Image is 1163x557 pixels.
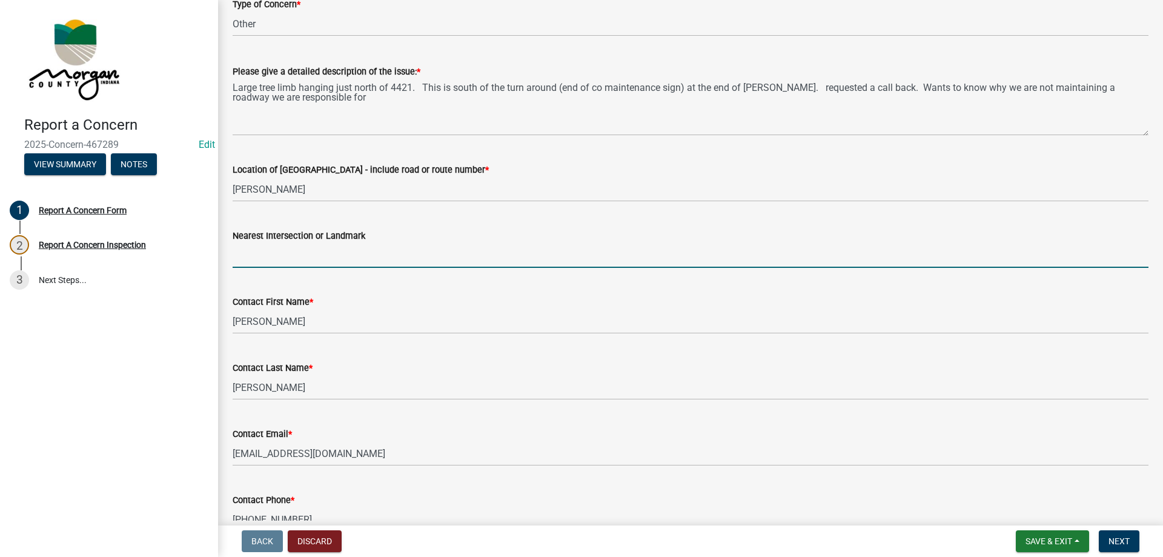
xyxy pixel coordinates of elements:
[199,139,215,150] a: Edit
[233,68,420,76] label: Please give a detailed description of the issue:
[233,364,313,373] label: Contact Last Name
[1099,530,1139,552] button: Next
[233,430,292,439] label: Contact Email
[24,116,208,134] h4: Report a Concern
[10,235,29,255] div: 2
[39,206,127,215] div: Report A Concern Form
[233,166,489,175] label: Location of [GEOGRAPHIC_DATA] - include road or route number
[1016,530,1089,552] button: Save & Exit
[233,232,365,241] label: Nearest Intersection or Landmark
[10,270,29,290] div: 3
[111,160,157,170] wm-modal-confirm: Notes
[24,160,106,170] wm-modal-confirm: Summary
[24,13,122,104] img: Morgan County, Indiana
[288,530,342,552] button: Discard
[24,153,106,175] button: View Summary
[39,241,146,249] div: Report A Concern Inspection
[111,153,157,175] button: Notes
[1108,536,1130,546] span: Next
[233,1,300,9] label: Type of Concern
[251,536,273,546] span: Back
[233,298,313,307] label: Contact First Name
[10,201,29,220] div: 1
[1025,536,1072,546] span: Save & Exit
[233,496,294,505] label: Contact Phone
[242,530,283,552] button: Back
[199,139,215,150] wm-modal-confirm: Edit Application Number
[24,139,194,150] span: 2025-Concern-467289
